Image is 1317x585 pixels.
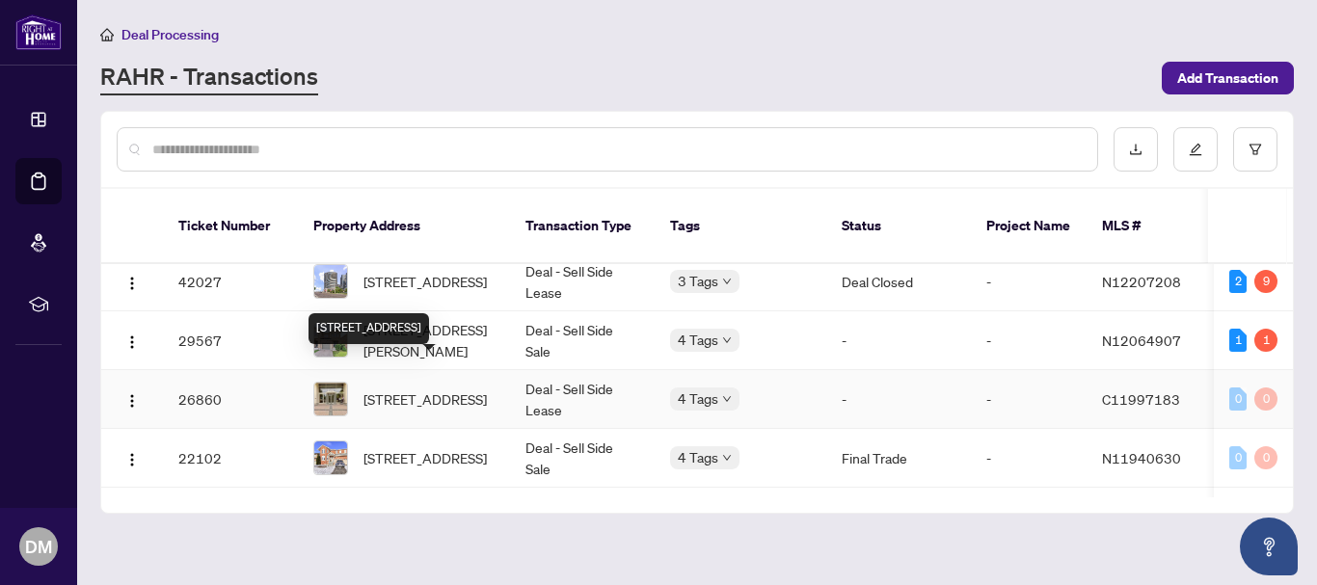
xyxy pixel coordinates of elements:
td: Deal - Sell Side Sale [510,429,655,488]
img: thumbnail-img [314,383,347,415]
td: - [971,253,1087,311]
td: - [971,370,1087,429]
th: Transaction Type [510,189,655,264]
span: down [722,394,732,404]
button: Add Transaction [1162,62,1294,94]
div: 2 [1229,270,1247,293]
td: Deal Closed [826,253,971,311]
button: Logo [117,266,148,297]
div: 0 [1254,387,1277,411]
span: edit [1189,143,1202,156]
span: Deal Processing [121,26,219,43]
td: Deal - Sell Side Lease [510,253,655,311]
td: 22102 [163,429,298,488]
th: Property Address [298,189,510,264]
td: 42027 [163,253,298,311]
td: - [826,311,971,370]
a: RAHR - Transactions [100,61,318,95]
span: download [1129,143,1142,156]
div: 1 [1254,329,1277,352]
td: 26860 [163,370,298,429]
span: down [722,335,732,345]
span: 4 Tags [678,387,718,410]
span: DM [25,533,52,560]
img: Logo [124,393,140,409]
span: down [722,277,732,286]
td: - [971,429,1087,488]
th: Ticket Number [163,189,298,264]
th: MLS # [1087,189,1202,264]
span: 4 Tags [678,329,718,351]
span: N11940630 [1102,449,1181,466]
span: C11997183 [1102,390,1180,408]
img: logo [15,14,62,50]
span: Add Transaction [1177,63,1278,93]
td: Deal - Sell Side Lease [510,370,655,429]
span: home [100,28,114,41]
img: Logo [124,334,140,350]
div: [STREET_ADDRESS] [309,313,429,344]
span: [STREET_ADDRESS] [363,388,487,410]
button: Logo [117,384,148,414]
td: Deal - Sell Side Sale [510,311,655,370]
span: filter [1249,143,1262,156]
button: filter [1233,127,1277,172]
img: Logo [124,276,140,291]
span: N12207208 [1102,273,1181,290]
div: 9 [1254,270,1277,293]
th: Status [826,189,971,264]
span: [STREET_ADDRESS] [363,271,487,292]
span: 4 Tags [678,446,718,468]
div: 1 [1229,329,1247,352]
button: Logo [117,442,148,473]
div: 0 [1229,387,1247,411]
td: - [826,370,971,429]
span: [STREET_ADDRESS][PERSON_NAME] [363,319,495,361]
span: 3 Tags [678,270,718,292]
div: 0 [1254,446,1277,469]
th: Project Name [971,189,1087,264]
button: Logo [117,325,148,356]
button: edit [1173,127,1218,172]
span: [STREET_ADDRESS] [363,447,487,468]
td: Final Trade [826,429,971,488]
span: N12064907 [1102,332,1181,349]
th: Tags [655,189,826,264]
img: thumbnail-img [314,265,347,298]
td: - [971,311,1087,370]
img: Logo [124,452,140,467]
img: thumbnail-img [314,441,347,474]
button: download [1114,127,1158,172]
span: down [722,453,732,463]
td: 29567 [163,311,298,370]
div: 0 [1229,446,1247,469]
button: Open asap [1240,518,1298,575]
